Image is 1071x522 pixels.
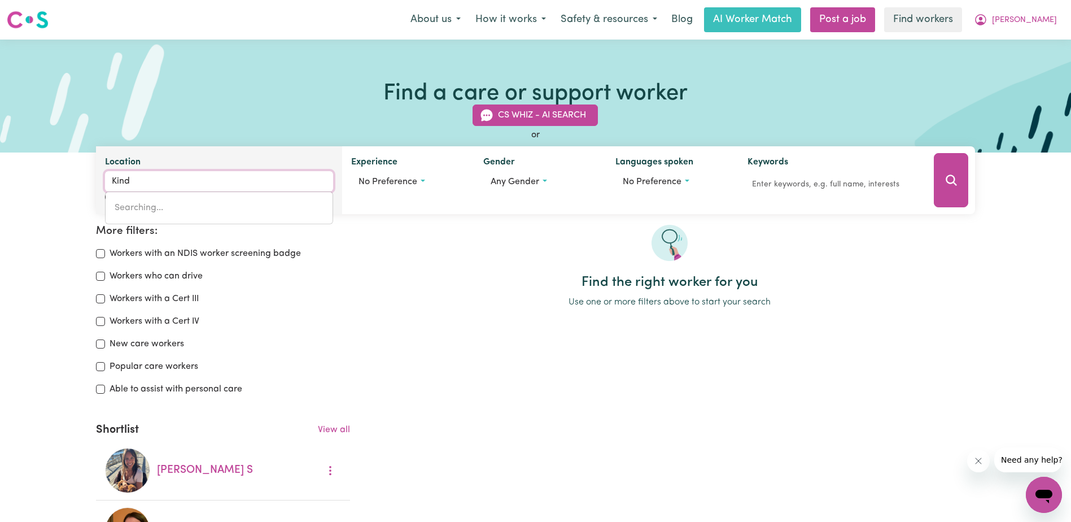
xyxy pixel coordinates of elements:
[105,448,150,493] img: Elizabeth Santos S
[364,295,975,309] p: Use one or more filters above to start your search
[403,8,468,32] button: About us
[110,269,203,283] label: Workers who can drive
[157,465,253,476] a: [PERSON_NAME] S
[7,7,49,33] a: Careseekers logo
[105,155,141,171] label: Location
[615,155,693,171] label: Languages spoken
[110,247,301,260] label: Workers with an NDIS worker screening badge
[105,192,333,224] div: menu-options
[320,462,341,480] button: More options
[884,7,962,32] a: Find workers
[704,7,801,32] a: AI Worker Match
[994,447,1062,472] iframe: Message from company
[747,176,919,193] input: Enter keywords, e.g. full name, interests
[491,177,539,186] span: Any gender
[665,7,700,32] a: Blog
[473,105,598,126] button: CS Whiz - AI Search
[359,177,417,186] span: No preference
[747,155,788,171] label: Keywords
[110,315,199,328] label: Workers with a Cert IV
[351,155,397,171] label: Experience
[110,337,184,351] label: New care workers
[992,14,1057,27] span: [PERSON_NAME]
[110,360,198,373] label: Popular care workers
[1026,477,1062,513] iframe: Button to launch messaging window
[623,177,681,186] span: No preference
[96,423,139,437] h2: Shortlist
[7,10,49,30] img: Careseekers logo
[96,225,350,238] h2: More filters:
[553,8,665,32] button: Safety & resources
[110,292,199,306] label: Workers with a Cert III
[7,8,68,17] span: Need any help?
[967,450,990,472] iframe: Close message
[967,8,1064,32] button: My Account
[364,275,975,291] h2: Find the right worker for you
[468,8,553,32] button: How it works
[351,171,465,193] button: Worker experience options
[96,128,975,142] div: or
[483,171,597,193] button: Worker gender preference
[810,7,875,32] a: Post a job
[615,171,729,193] button: Worker language preferences
[383,80,688,107] h1: Find a care or support worker
[934,153,968,207] button: Search
[105,171,333,192] input: Enter a suburb
[110,382,242,396] label: Able to assist with personal care
[318,425,350,434] a: View all
[483,155,515,171] label: Gender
